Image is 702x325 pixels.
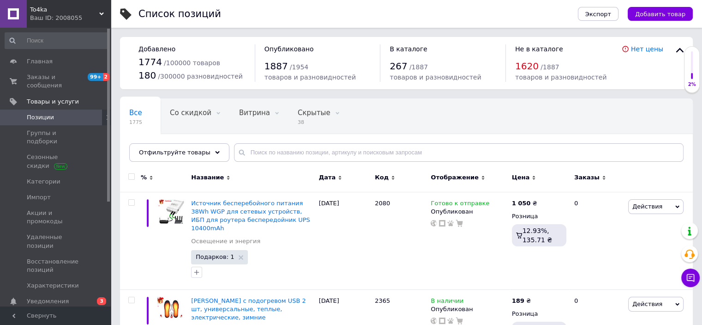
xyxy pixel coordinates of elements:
[129,109,142,117] span: Все
[138,9,221,19] div: Список позиций
[515,45,563,53] span: Не в каталоге
[27,129,85,146] span: Группы и подборки
[512,212,566,221] div: Розница
[103,73,110,81] span: 2
[27,57,53,66] span: Главная
[97,297,106,305] span: 3
[264,45,314,53] span: Опубликовано
[681,269,700,287] button: Чат с покупателем
[631,45,663,53] a: Нет цены
[234,143,684,162] input: Поиск по названию позиции, артикулу и поисковым запросам
[157,297,186,321] img: Стельки с подогревом USB 2 шт, универсальные, теплые, электрические, зимние
[138,70,156,81] span: 180
[27,113,54,122] span: Позиции
[158,73,243,80] span: / 300000 разновидностей
[431,173,478,182] span: Отображение
[515,74,606,81] span: товаров и разновидностей
[27,297,69,306] span: Уведомления
[27,178,60,186] span: Категории
[512,173,530,182] span: Цена
[27,282,79,290] span: Характеристики
[138,56,162,67] span: 1774
[512,200,531,207] b: 1 050
[569,192,626,289] div: 0
[157,199,186,224] img: Источник бесперебойного питания 38Wh WGP для сетевых устройств, ИБП для роутера беспередойник UPS...
[409,63,428,71] span: / 1887
[515,61,539,72] span: 1620
[191,237,260,245] a: Освещение и энергия
[375,173,389,182] span: Код
[27,153,85,170] span: Сезонные скидки
[30,6,99,14] span: To4ka
[27,193,51,202] span: Импорт
[239,109,270,117] span: Витрина
[632,203,662,210] span: Действия
[390,45,427,53] span: В каталоге
[139,149,210,156] span: Отфильтруйте товары
[319,173,336,182] span: Дата
[390,74,481,81] span: товаров и разновидностей
[684,81,699,88] div: 2%
[88,73,103,81] span: 99+
[30,14,111,22] div: Ваш ID: 2008055
[290,63,308,71] span: / 1954
[264,61,288,72] span: 1887
[375,297,390,304] span: 2365
[522,227,552,244] span: 12.93%, 135.71 ₴
[191,200,310,232] a: Источник бесперебойного питания 38Wh WGP для сетевых устройств, ИБП для роутера беспередойник UPS...
[512,310,566,318] div: Розница
[632,300,662,307] span: Действия
[540,63,559,71] span: / 1887
[27,98,79,106] span: Товары и услуги
[431,297,463,307] span: В наличии
[298,119,330,126] span: 38
[574,173,600,182] span: Заказы
[512,297,531,305] div: ₴
[170,109,211,117] span: Со скидкой
[317,192,372,289] div: [DATE]
[191,297,306,321] a: [PERSON_NAME] с подогревом USB 2 шт, универсальные, теплые, электрические, зимние
[431,200,489,209] span: Готово к отправке
[375,200,390,207] span: 2080
[431,305,507,313] div: Опубликован
[298,109,330,117] span: Скрытые
[191,173,224,182] span: Название
[512,199,537,208] div: ₴
[512,297,524,304] b: 189
[138,45,175,53] span: Добавлено
[27,209,85,226] span: Акции и промокоды
[164,59,220,67] span: / 100000 товаров
[431,208,507,216] div: Опубликован
[141,173,147,182] span: %
[628,7,693,21] button: Добавить товар
[5,32,109,49] input: Поиск
[196,254,234,260] span: Подарков: 1
[578,7,618,21] button: Экспорт
[27,258,85,274] span: Восстановление позиций
[27,233,85,250] span: Удаленные позиции
[585,11,611,18] span: Экспорт
[129,144,192,152] span: Опубликованные
[390,61,407,72] span: 267
[264,74,356,81] span: товаров и разновидностей
[635,11,685,18] span: Добавить товар
[27,73,85,90] span: Заказы и сообщения
[129,119,142,126] span: 1775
